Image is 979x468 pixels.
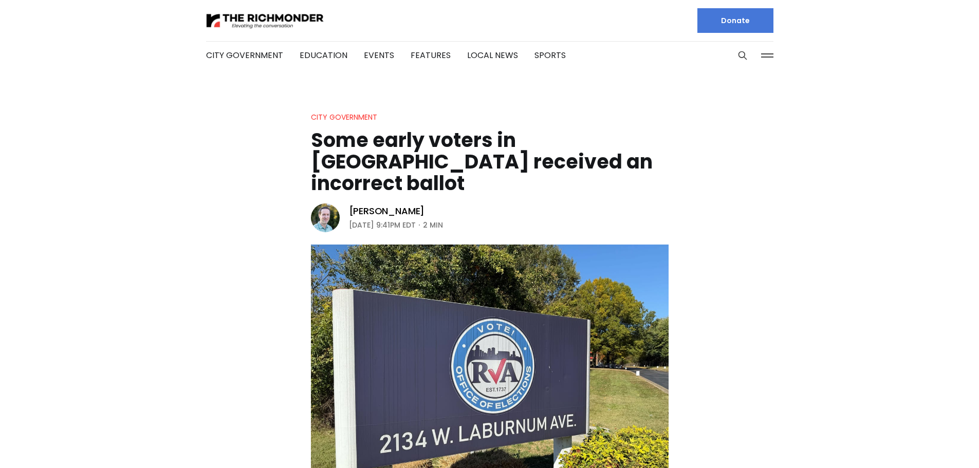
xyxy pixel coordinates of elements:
iframe: portal-trigger [892,418,979,468]
a: Events [364,49,394,61]
a: City Government [206,49,283,61]
a: Donate [697,8,773,33]
a: City Government [311,112,377,122]
a: Features [411,49,451,61]
span: 2 min [423,219,443,231]
a: Education [300,49,347,61]
img: The Richmonder [206,12,324,30]
img: Michael Phillips [311,203,340,232]
a: [PERSON_NAME] [349,205,425,217]
button: Search this site [735,48,750,63]
a: Sports [534,49,566,61]
time: [DATE] 9:41PM EDT [349,219,416,231]
a: Local News [467,49,518,61]
h1: Some early voters in [GEOGRAPHIC_DATA] received an incorrect ballot [311,129,669,194]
